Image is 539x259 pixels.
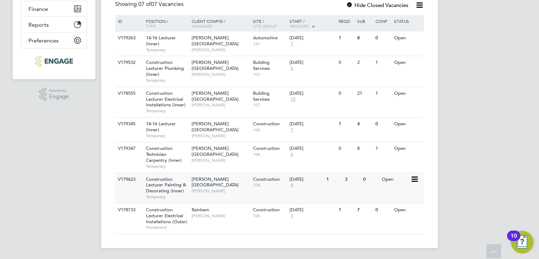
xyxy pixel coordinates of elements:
[146,90,186,108] span: Construction Lecturer Electrical Installations (Inner)
[337,87,355,100] div: 0
[116,15,141,27] div: ID
[146,121,176,133] span: 14-16 Lecturer (Inner)
[192,133,249,139] span: [PERSON_NAME]
[253,102,286,108] span: 107
[374,204,392,217] div: 0
[290,152,294,158] span: 6
[253,207,280,213] span: Construction
[355,204,374,217] div: 7
[511,236,517,245] div: 10
[116,173,141,186] div: V179623
[374,32,392,45] div: 0
[253,41,286,47] span: 141
[380,173,411,186] div: Open
[361,173,380,186] div: 0
[355,142,374,155] div: 8
[392,87,423,100] div: Open
[146,108,188,114] span: Temporary
[146,35,176,47] span: 14-16 Lecturer (Inner)
[116,142,141,155] div: V179347
[138,1,151,8] span: 07 of
[253,59,270,71] span: Building Services
[253,72,286,77] span: 107
[28,37,59,44] span: Preferences
[337,15,355,27] div: Reqd
[192,188,249,194] span: [PERSON_NAME]
[325,173,343,186] div: 1
[192,145,239,157] span: [PERSON_NAME][GEOGRAPHIC_DATA]
[290,177,323,182] div: [DATE]
[290,146,335,152] div: [DATE]
[392,56,423,69] div: Open
[146,176,186,194] span: Construction Lecturer Painting & Decorating (Inner)
[28,6,48,12] span: Finance
[374,15,392,27] div: Conf
[290,97,297,102] span: 15
[146,194,188,200] span: Temporary
[374,87,392,100] div: 1
[192,121,239,133] span: [PERSON_NAME][GEOGRAPHIC_DATA]
[337,118,355,131] div: 1
[49,88,69,94] span: Powered by
[374,56,392,69] div: 1
[253,176,280,182] span: Construction
[141,15,190,32] div: Position /
[116,56,141,69] div: V179532
[290,121,335,127] div: [DATE]
[290,66,294,72] span: 5
[290,127,294,133] span: 7
[138,1,184,8] span: 07 Vacancies
[146,225,188,230] span: Permanent
[337,56,355,69] div: 0
[21,55,87,67] a: Go to home page
[392,118,423,131] div: Open
[192,90,239,102] span: [PERSON_NAME][GEOGRAPHIC_DATA]
[146,133,188,139] span: Temporary
[392,204,423,217] div: Open
[49,94,69,100] span: Engage
[288,15,337,33] div: Start /
[116,87,141,100] div: V178555
[355,15,374,27] div: Sub
[290,91,335,97] div: [DATE]
[146,207,187,225] span: Construction Lecturer Electrical Installations (Outer)
[192,207,209,213] span: Rainham
[253,145,280,151] span: Construction
[374,118,392,131] div: 0
[192,47,249,53] span: [PERSON_NAME]
[290,41,294,47] span: 7
[116,204,141,217] div: V178733
[21,17,87,32] button: Reports
[253,213,286,219] span: 106
[290,60,335,66] div: [DATE]
[115,1,185,8] div: Showing
[290,182,294,188] span: 6
[35,55,73,67] img: ncclondon-logo-retina.png
[337,204,355,217] div: 1
[253,90,270,102] span: Building Services
[290,213,294,219] span: 7
[511,231,533,253] button: Open Resource Center, 10 new notifications
[192,176,239,188] span: [PERSON_NAME][GEOGRAPHIC_DATA]
[192,59,239,71] span: [PERSON_NAME][GEOGRAPHIC_DATA]
[28,21,49,28] span: Reports
[192,35,239,47] span: [PERSON_NAME][GEOGRAPHIC_DATA]
[116,118,141,131] div: V179345
[21,33,87,48] button: Preferences
[355,87,374,100] div: 21
[355,32,374,45] div: 8
[192,23,212,29] span: Manager
[253,182,286,188] span: 106
[146,47,188,53] span: Temporary
[192,102,249,108] span: [PERSON_NAME]
[290,207,335,213] div: [DATE]
[253,121,280,127] span: Construction
[146,78,188,83] span: Temporary
[146,164,188,169] span: Temporary
[355,56,374,69] div: 2
[290,23,309,29] span: Vendors
[192,158,249,163] span: [PERSON_NAME]
[392,32,423,45] div: Open
[337,32,355,45] div: 1
[146,23,156,29] span: Type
